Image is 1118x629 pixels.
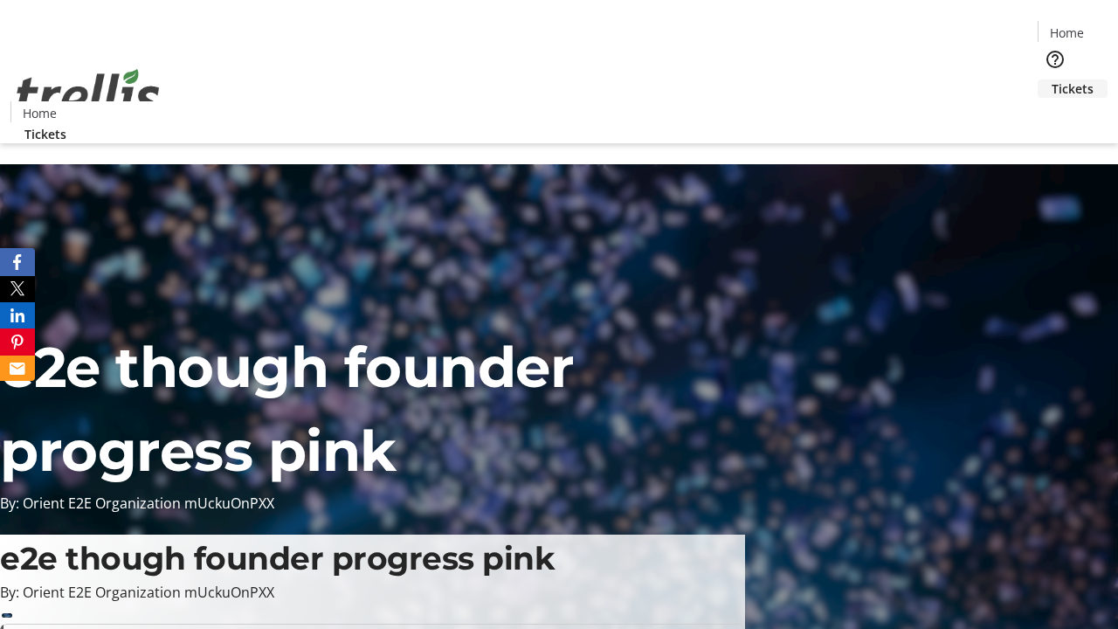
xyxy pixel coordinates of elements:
a: Tickets [1038,79,1108,98]
span: Tickets [24,125,66,143]
a: Tickets [10,125,80,143]
span: Home [23,104,57,122]
button: Help [1038,42,1073,77]
img: Orient E2E Organization mUckuOnPXX's Logo [10,50,166,137]
span: Home [1050,24,1084,42]
a: Home [1039,24,1094,42]
a: Home [11,104,67,122]
button: Cart [1038,98,1073,133]
span: Tickets [1052,79,1094,98]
